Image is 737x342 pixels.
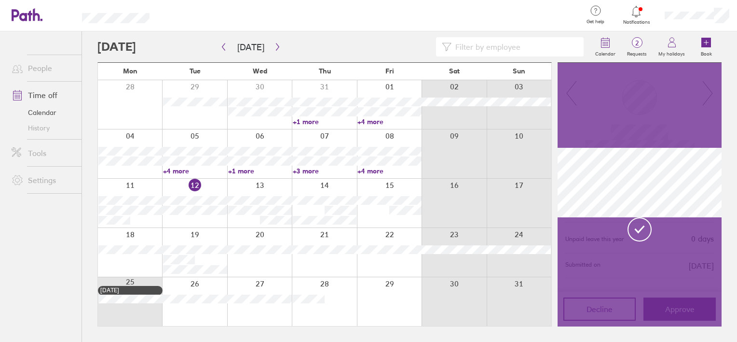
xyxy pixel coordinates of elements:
[513,67,525,75] span: Sun
[621,5,652,25] a: Notifications
[163,167,227,175] a: +4 more
[580,19,611,25] span: Get help
[4,58,82,78] a: People
[691,31,722,62] a: Book
[695,48,718,57] label: Book
[357,167,421,175] a: +4 more
[653,48,691,57] label: My holidays
[253,67,267,75] span: Wed
[190,67,201,75] span: Tue
[293,167,356,175] a: +3 more
[4,120,82,136] a: History
[100,287,160,294] div: [DATE]
[230,39,272,55] button: [DATE]
[589,31,621,62] a: Calendar
[319,67,331,75] span: Thu
[385,67,394,75] span: Fri
[357,117,421,126] a: +4 more
[621,19,652,25] span: Notifications
[293,117,356,126] a: +1 more
[123,67,137,75] span: Mon
[451,38,578,56] input: Filter by employee
[621,39,653,47] span: 2
[589,48,621,57] label: Calendar
[621,48,653,57] label: Requests
[653,31,691,62] a: My holidays
[4,105,82,120] a: Calendar
[4,85,82,105] a: Time off
[228,167,292,175] a: +1 more
[4,143,82,163] a: Tools
[449,67,460,75] span: Sat
[4,171,82,190] a: Settings
[621,31,653,62] a: 2Requests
